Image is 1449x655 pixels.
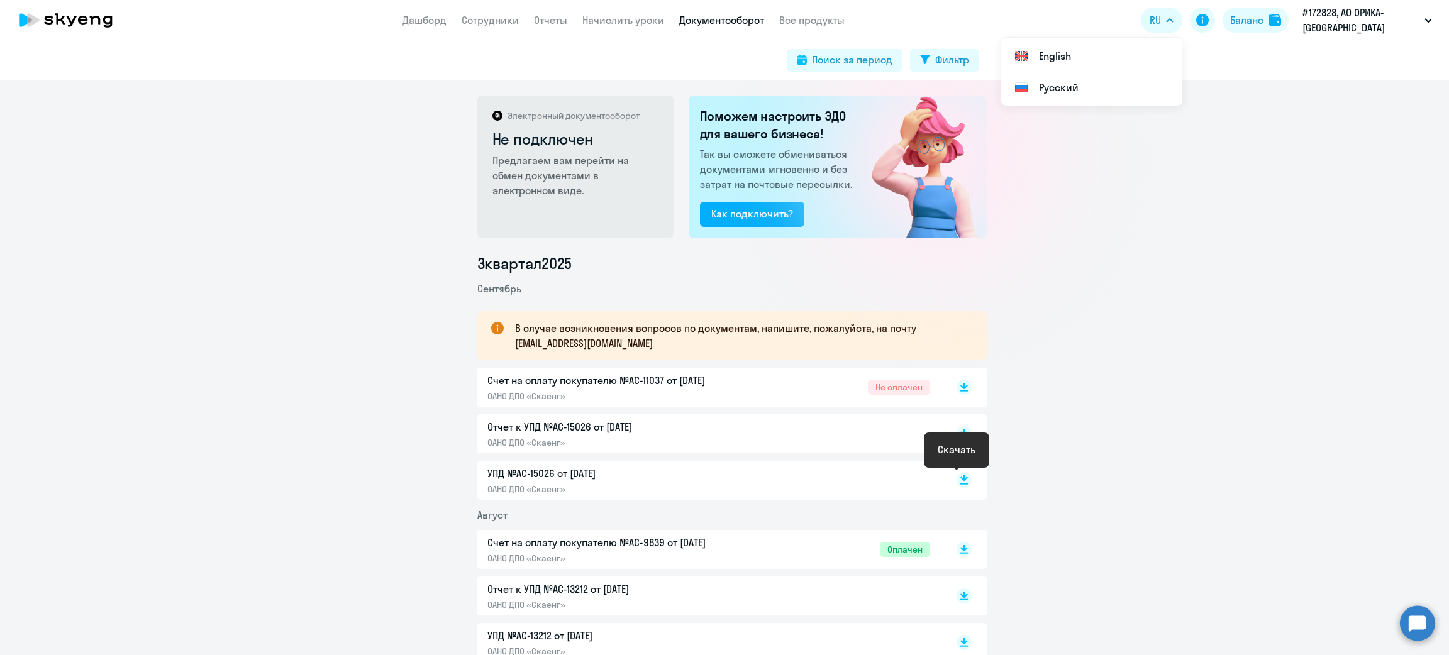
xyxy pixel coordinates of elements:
p: Электронный документооборот [508,110,640,121]
span: Август [477,509,508,521]
img: not_connected [845,96,987,238]
p: ОАНО ДПО «Скаенг» [487,483,752,495]
button: RU [1141,8,1182,33]
span: RU [1150,13,1161,28]
a: Дашборд [402,14,447,26]
button: Фильтр [910,49,979,72]
span: Сентябрь [477,282,521,295]
div: Фильтр [935,52,969,67]
div: Баланс [1230,13,1263,28]
p: Предлагаем вам перейти на обмен документами в электронном виде. [492,153,660,198]
a: Отчеты [534,14,567,26]
a: УПД №AC-15026 от [DATE]ОАНО ДПО «Скаенг» [487,466,930,495]
button: Как подключить? [700,202,804,227]
span: Оплачен [880,542,930,557]
h2: Поможем настроить ЭДО для вашего бизнеса! [700,107,856,143]
p: Счет на оплату покупателю №AC-9839 от [DATE] [487,535,752,550]
p: ОАНО ДПО «Скаенг» [487,599,752,610]
p: Отчет к УПД №AC-13212 от [DATE] [487,581,752,597]
p: Счет на оплату покупателю №AC-11037 от [DATE] [487,373,752,388]
span: Не оплачен [868,380,930,395]
button: Поиск за период [787,49,902,72]
img: balance [1269,14,1281,26]
p: Отчет к УПД №AC-15026 от [DATE] [487,419,752,434]
button: #172828, АО ОРИКА-[GEOGRAPHIC_DATA] [1296,5,1438,35]
a: Счет на оплату покупателю №AC-11037 от [DATE]ОАНО ДПО «Скаенг»Не оплачен [487,373,930,402]
p: УПД №AC-13212 от [DATE] [487,628,752,643]
button: Балансbalance [1223,8,1289,33]
p: #172828, АО ОРИКА-[GEOGRAPHIC_DATA] [1302,5,1419,35]
a: Сотрудники [462,14,519,26]
a: Отчет к УПД №AC-15026 от [DATE]ОАНО ДПО «Скаенг» [487,419,930,448]
a: Начислить уроки [582,14,664,26]
a: Отчет к УПД №AC-13212 от [DATE]ОАНО ДПО «Скаенг» [487,581,930,610]
img: Русский [1014,80,1029,95]
a: Документооборот [679,14,764,26]
p: Так вы сможете обмениваться документами мгновенно и без затрат на почтовые пересылки. [700,146,856,192]
p: ОАНО ДПО «Скаенг» [487,553,752,564]
p: ОАНО ДПО «Скаенг» [487,390,752,402]
div: Скачать [938,442,975,457]
p: ОАНО ДПО «Скаенг» [487,437,752,448]
a: Счет на оплату покупателю №AC-9839 от [DATE]ОАНО ДПО «Скаенг»Оплачен [487,535,930,564]
ul: RU [1001,38,1182,106]
li: 3 квартал 2025 [477,253,987,273]
div: Как подключить? [711,206,793,221]
img: English [1014,48,1029,63]
p: УПД №AC-15026 от [DATE] [487,466,752,481]
h2: Не подключен [492,129,660,149]
a: Все продукты [779,14,845,26]
p: В случае возникновения вопросов по документам, напишите, пожалуйста, на почту [EMAIL_ADDRESS][DOM... [515,321,964,351]
div: Поиск за период [812,52,892,67]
